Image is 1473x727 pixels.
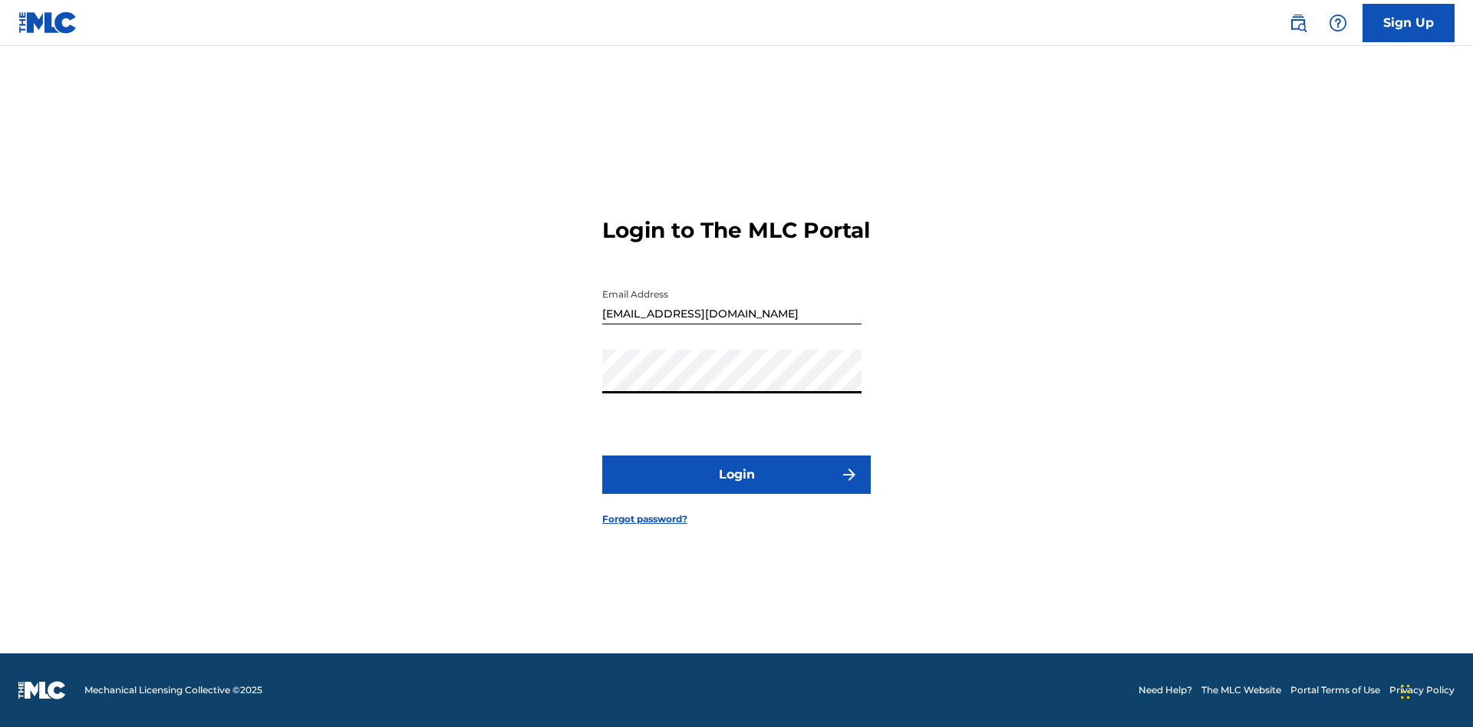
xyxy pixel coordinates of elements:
[18,681,66,699] img: logo
[1401,669,1410,715] div: Drag
[1389,683,1455,697] a: Privacy Policy
[1329,14,1347,32] img: help
[602,512,687,526] a: Forgot password?
[1283,8,1313,38] a: Public Search
[1363,4,1455,42] a: Sign Up
[1290,683,1380,697] a: Portal Terms of Use
[1289,14,1307,32] img: search
[84,683,262,697] span: Mechanical Licensing Collective © 2025
[1323,8,1353,38] div: Help
[1139,683,1192,697] a: Need Help?
[1201,683,1281,697] a: The MLC Website
[18,12,77,34] img: MLC Logo
[602,217,870,244] h3: Login to The MLC Portal
[840,465,858,484] img: f7272a7cc735f4ea7f67.svg
[1396,653,1473,727] iframe: Chat Widget
[602,456,871,494] button: Login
